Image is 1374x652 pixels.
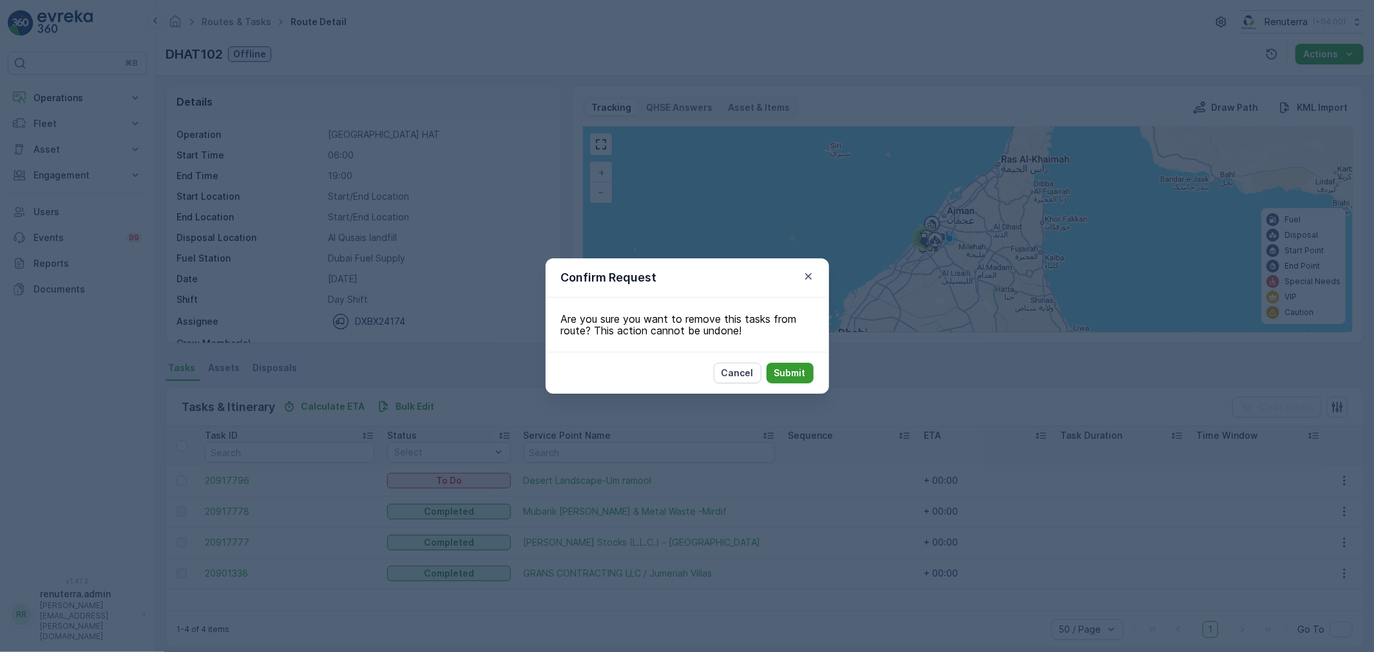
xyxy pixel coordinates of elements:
[767,363,814,383] button: Submit
[721,367,754,379] p: Cancel
[561,269,657,287] p: Confirm Request
[714,363,761,383] button: Cancel
[774,367,806,379] p: Submit
[546,298,829,352] div: Are you sure you want to remove this tasks from route? This action cannot be undone!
